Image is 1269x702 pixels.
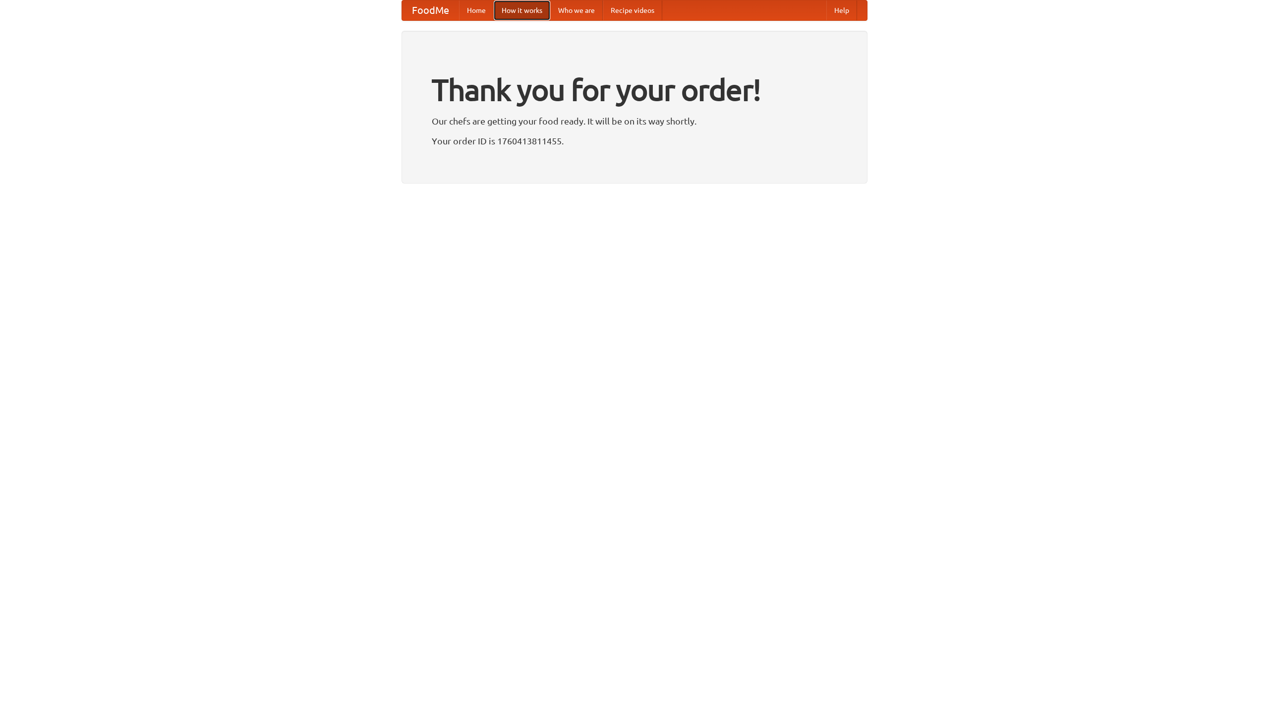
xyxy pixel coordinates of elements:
[432,66,837,114] h1: Thank you for your order!
[432,114,837,128] p: Our chefs are getting your food ready. It will be on its way shortly.
[494,0,550,20] a: How it works
[826,0,857,20] a: Help
[603,0,662,20] a: Recipe videos
[550,0,603,20] a: Who we are
[432,133,837,148] p: Your order ID is 1760413811455.
[402,0,459,20] a: FoodMe
[459,0,494,20] a: Home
